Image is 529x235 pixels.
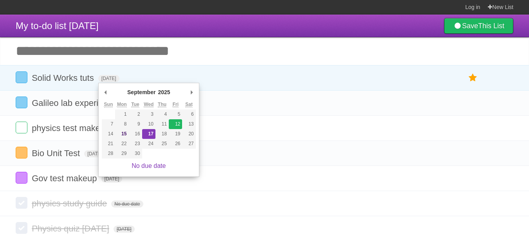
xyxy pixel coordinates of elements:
[144,102,153,107] abbr: Wednesday
[101,175,123,182] span: [DATE]
[142,129,155,139] button: 17
[158,102,166,107] abbr: Thursday
[155,109,169,119] button: 4
[32,73,96,83] span: Solid Works tuts
[169,139,182,149] button: 26
[32,173,99,183] span: Gov test makeup
[102,139,115,149] button: 21
[16,147,27,158] label: Done
[182,129,195,139] button: 20
[117,102,127,107] abbr: Monday
[155,139,169,149] button: 25
[16,222,27,234] label: Done
[102,129,115,139] button: 14
[128,129,142,139] button: 16
[132,162,166,169] a: No due date
[478,22,504,30] b: This List
[98,75,119,82] span: [DATE]
[128,109,142,119] button: 2
[114,226,135,233] span: [DATE]
[155,119,169,129] button: 11
[32,98,156,108] span: Galileo lab experiment - physics
[173,102,179,107] abbr: Friday
[444,18,513,34] a: SaveThis List
[32,123,112,133] span: physics test makeup
[131,102,139,107] abbr: Tuesday
[155,129,169,139] button: 18
[115,149,128,158] button: 29
[32,148,82,158] span: Bio Unit Test
[169,129,182,139] button: 19
[16,20,99,31] span: My to-do list [DATE]
[128,149,142,158] button: 30
[102,149,115,158] button: 28
[115,119,128,129] button: 8
[128,119,142,129] button: 9
[32,224,111,233] span: Physics quiz [DATE]
[111,200,143,208] span: No due date
[126,86,157,98] div: September
[16,172,27,184] label: Done
[115,109,128,119] button: 1
[182,119,195,129] button: 13
[84,150,105,157] span: [DATE]
[185,102,193,107] abbr: Saturday
[32,199,109,208] span: physics study guide
[182,139,195,149] button: 27
[102,119,115,129] button: 7
[142,139,155,149] button: 24
[128,139,142,149] button: 23
[16,122,27,133] label: Done
[142,119,155,129] button: 10
[157,86,171,98] div: 2025
[102,86,110,98] button: Previous Month
[115,129,128,139] button: 15
[16,71,27,83] label: Done
[16,197,27,209] label: Done
[182,109,195,119] button: 6
[115,139,128,149] button: 22
[142,109,155,119] button: 3
[169,109,182,119] button: 5
[188,86,196,98] button: Next Month
[104,102,113,107] abbr: Sunday
[16,97,27,108] label: Done
[169,119,182,129] button: 12
[466,71,480,84] label: Star task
